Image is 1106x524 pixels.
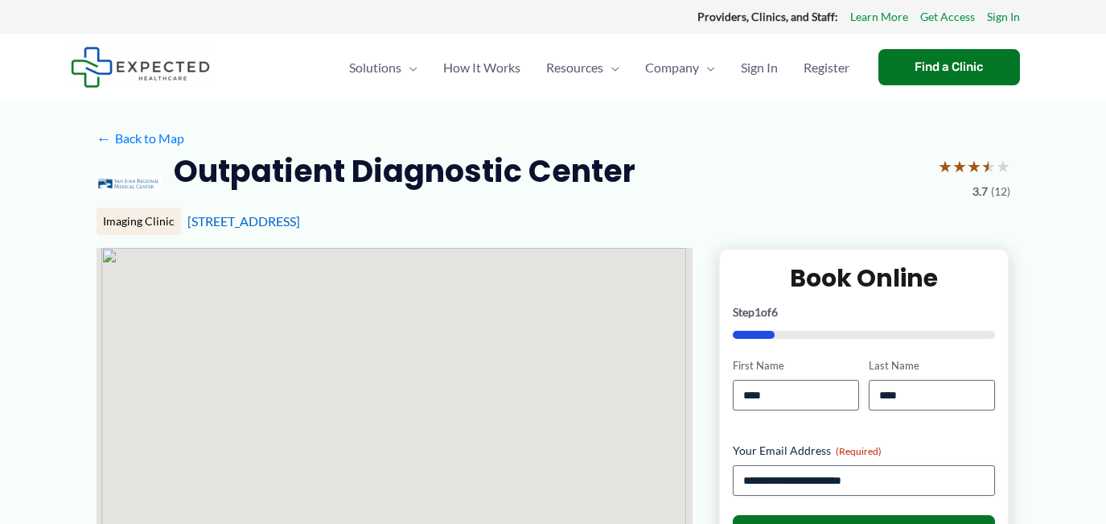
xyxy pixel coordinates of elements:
span: 6 [771,305,778,319]
div: Imaging Clinic [97,208,181,235]
a: Sign In [987,6,1020,27]
span: (Required) [836,445,882,457]
span: 3.7 [972,181,988,202]
a: Find a Clinic [878,49,1020,85]
span: ★ [996,151,1010,181]
span: ★ [981,151,996,181]
span: Menu Toggle [603,39,619,96]
strong: Providers, Clinics, and Staff: [697,10,838,23]
a: Learn More [850,6,908,27]
a: Get Access [920,6,975,27]
span: (12) [991,181,1010,202]
span: ★ [952,151,967,181]
a: SolutionsMenu Toggle [336,39,430,96]
img: Expected Healthcare Logo - side, dark font, small [71,47,210,88]
label: Last Name [869,358,995,373]
p: Step of [733,307,996,318]
span: ★ [967,151,981,181]
h2: Outpatient Diagnostic Center [174,151,635,191]
a: How It Works [430,39,533,96]
span: ← [97,130,112,146]
span: 1 [754,305,761,319]
h2: Book Online [733,262,996,294]
span: How It Works [443,39,520,96]
label: First Name [733,358,859,373]
span: Company [645,39,699,96]
span: Register [804,39,849,96]
span: ★ [938,151,952,181]
a: Register [791,39,862,96]
span: Resources [546,39,603,96]
a: [STREET_ADDRESS] [187,213,300,229]
a: Sign In [728,39,791,96]
a: CompanyMenu Toggle [632,39,728,96]
label: Your Email Address [733,443,996,459]
a: ←Back to Map [97,126,184,151]
span: Menu Toggle [699,39,715,96]
span: Solutions [349,39,401,96]
a: ResourcesMenu Toggle [533,39,632,96]
span: Sign In [741,39,778,96]
nav: Primary Site Navigation [336,39,862,96]
span: Menu Toggle [401,39,417,96]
